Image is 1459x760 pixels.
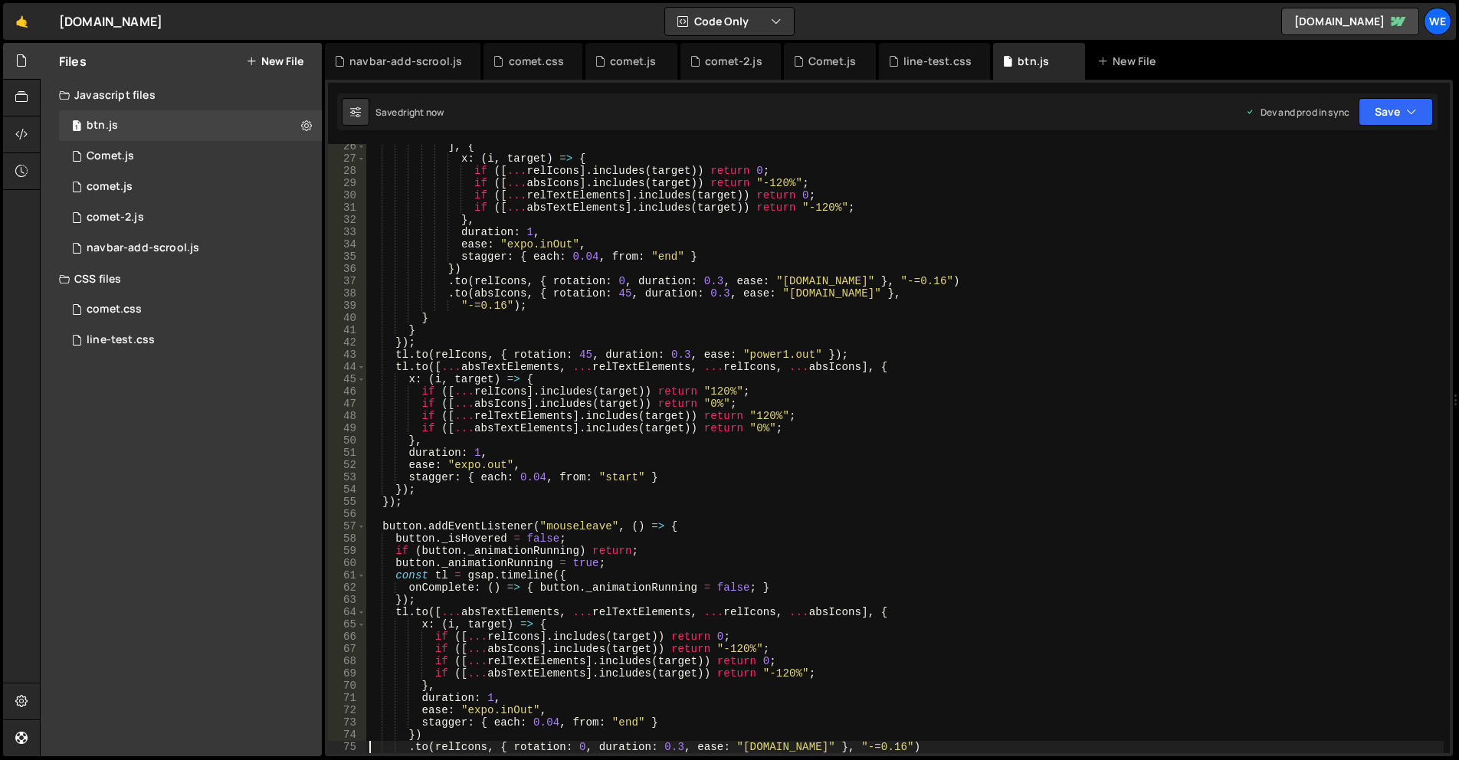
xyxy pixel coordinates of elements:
[328,520,366,532] div: 57
[665,8,794,35] button: Code Only
[59,202,322,233] div: 17167/47405.js
[328,300,366,312] div: 39
[349,54,462,69] div: navbar-add-scrool.js
[509,54,564,69] div: comet.css
[328,594,366,606] div: 63
[72,121,81,133] span: 1
[328,336,366,349] div: 42
[328,434,366,447] div: 50
[246,55,303,67] button: New File
[328,165,366,177] div: 28
[87,303,142,316] div: comet.css
[1097,54,1162,69] div: New File
[59,12,162,31] div: [DOMAIN_NAME]
[328,741,366,753] div: 75
[610,54,656,69] div: comet.js
[59,294,322,325] div: 17167/47408.css
[903,54,972,69] div: line-test.css
[328,349,366,361] div: 43
[328,226,366,238] div: 33
[59,233,322,264] div: 17167/47443.js
[328,716,366,729] div: 73
[328,606,366,618] div: 64
[328,385,366,398] div: 46
[328,618,366,631] div: 65
[328,692,366,704] div: 71
[328,643,366,655] div: 67
[328,581,366,594] div: 62
[87,241,199,255] div: navbar-add-scrool.js
[1018,54,1049,69] div: btn.js
[41,80,322,110] div: Javascript files
[59,141,322,172] div: 17167/47404.js
[328,447,366,459] div: 51
[328,655,366,667] div: 68
[328,532,366,545] div: 58
[328,201,366,214] div: 31
[328,680,366,692] div: 70
[59,325,322,355] div: 17167/47403.css
[808,54,856,69] div: Comet.js
[328,667,366,680] div: 69
[328,214,366,226] div: 32
[1245,106,1349,119] div: Dev and prod in sync
[375,106,444,119] div: Saved
[328,361,366,373] div: 44
[328,189,366,201] div: 30
[328,483,366,496] div: 54
[403,106,444,119] div: right now
[328,373,366,385] div: 45
[328,631,366,643] div: 66
[328,398,366,410] div: 47
[87,180,133,194] div: comet.js
[328,312,366,324] div: 40
[328,508,366,520] div: 56
[328,459,366,471] div: 52
[1424,8,1451,35] a: We
[328,177,366,189] div: 29
[328,704,366,716] div: 72
[1281,8,1419,35] a: [DOMAIN_NAME]
[328,471,366,483] div: 53
[328,324,366,336] div: 41
[328,410,366,422] div: 48
[3,3,41,40] a: 🤙
[87,333,155,347] div: line-test.css
[328,569,366,581] div: 61
[328,545,366,557] div: 59
[59,110,322,141] div: 17167/47401.js
[87,211,144,224] div: comet-2.js
[328,422,366,434] div: 49
[41,264,322,294] div: CSS files
[328,287,366,300] div: 38
[59,172,322,202] div: 17167/47407.js
[328,496,366,508] div: 55
[705,54,762,69] div: comet-2.js
[59,53,87,70] h2: Files
[328,557,366,569] div: 60
[328,275,366,287] div: 37
[87,119,118,133] div: btn.js
[328,251,366,263] div: 35
[328,152,366,165] div: 27
[87,149,134,163] div: Comet.js
[328,729,366,741] div: 74
[1359,98,1433,126] button: Save
[328,140,366,152] div: 26
[328,263,366,275] div: 36
[328,238,366,251] div: 34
